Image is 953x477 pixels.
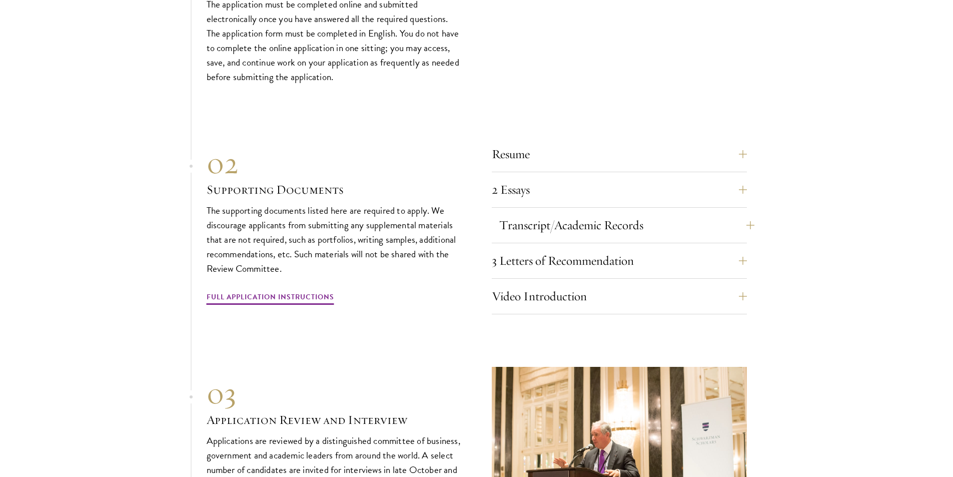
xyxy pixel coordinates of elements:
[492,249,747,273] button: 3 Letters of Recommendation
[492,284,747,308] button: Video Introduction
[207,291,334,306] a: Full Application Instructions
[499,213,754,237] button: Transcript/Academic Records
[207,411,462,428] h3: Application Review and Interview
[207,145,462,181] div: 02
[207,375,462,411] div: 03
[492,142,747,166] button: Resume
[207,203,462,276] p: The supporting documents listed here are required to apply. We discourage applicants from submitt...
[207,181,462,198] h3: Supporting Documents
[492,178,747,202] button: 2 Essays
